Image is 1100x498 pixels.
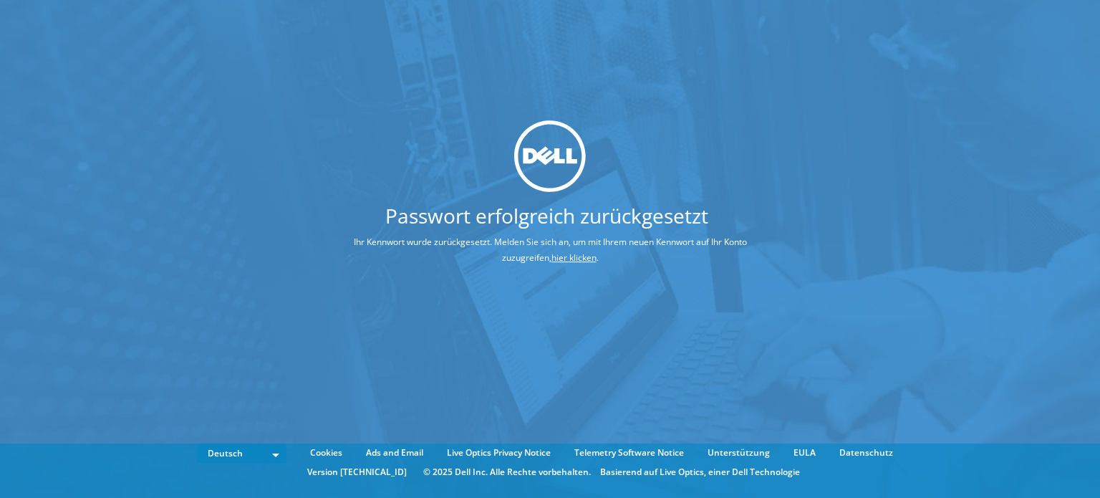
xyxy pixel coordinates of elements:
[355,445,434,461] a: Ads and Email
[783,445,826,461] a: EULA
[275,234,825,266] p: Ihr Kennwort wurde zurückgesetzt. Melden Sie sich an, um mit Ihrem neuen Kennwort auf Ihr Konto z...
[299,445,353,461] a: Cookies
[514,120,586,192] img: dell_svg_logo.svg
[416,464,598,480] li: © 2025 Dell Inc. Alle Rechte vorbehalten.
[829,445,904,461] a: Datenschutz
[551,252,597,264] a: hier klicken
[300,464,414,480] li: Version [TECHNICAL_ID]
[436,445,561,461] a: Live Optics Privacy Notice
[600,464,800,480] li: Basierend auf Live Optics, einer Dell Technologie
[697,445,781,461] a: Unterstützung
[564,445,695,461] a: Telemetry Software Notice
[275,206,818,226] h1: Passwort erfolgreich zurückgesetzt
